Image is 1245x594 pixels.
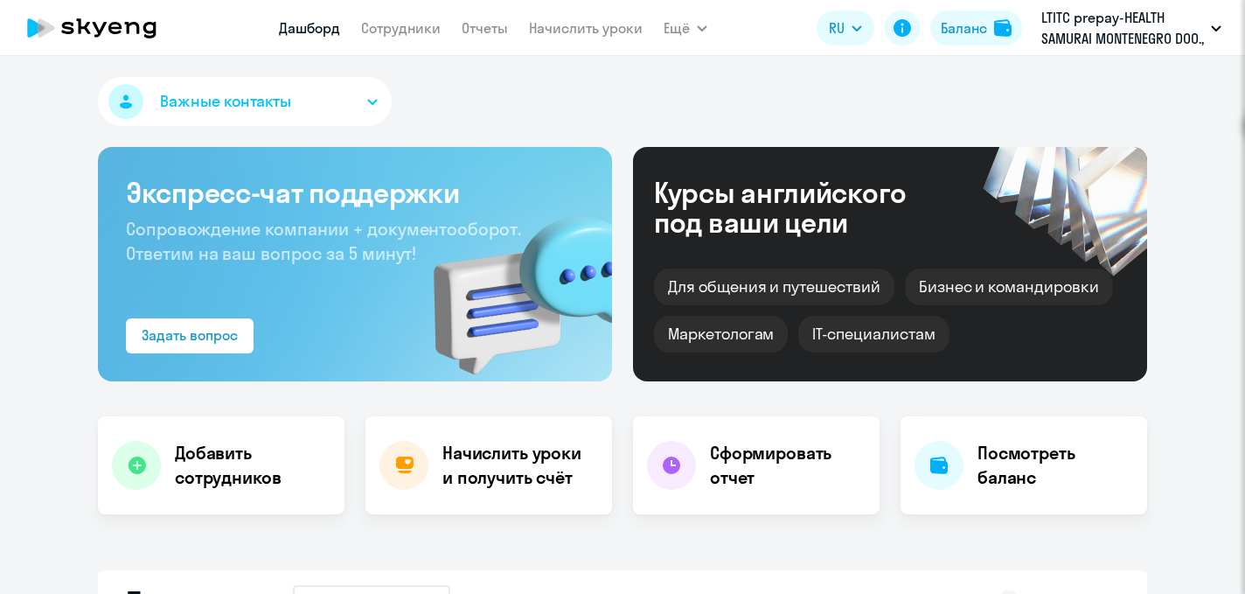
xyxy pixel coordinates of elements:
div: Баланс [941,17,987,38]
span: Сопровождение компании + документооборот. Ответим на ваш вопрос за 5 минут! [126,218,521,264]
h3: Экспресс-чат поддержки [126,175,584,210]
div: Для общения и путешествий [654,269,894,305]
div: Маркетологам [654,316,788,353]
a: Дашборд [279,19,340,37]
a: Отчеты [462,19,508,37]
span: Ещё [664,17,690,38]
h4: Сформировать отчет [710,441,866,490]
button: Ещё [664,10,707,45]
span: RU [829,17,845,38]
span: Важные контакты [160,90,291,113]
div: Задать вопрос [142,325,238,346]
button: Задать вопрос [126,318,254,353]
h4: Добавить сотрудников [175,441,330,490]
a: Начислить уроки [529,19,643,37]
a: Сотрудники [361,19,441,37]
button: Балансbalance [930,10,1022,45]
button: Важные контакты [98,77,392,126]
button: LTITC prepay-HEALTH SAMURAI MONTENEGRO DOO., [PERSON_NAME], ООО [1033,7,1230,49]
h4: Посмотреть баланс [977,441,1133,490]
h4: Начислить уроки и получить счёт [442,441,595,490]
img: balance [994,19,1012,37]
p: LTITC prepay-HEALTH SAMURAI MONTENEGRO DOO., [PERSON_NAME], ООО [1041,7,1204,49]
div: IT-специалистам [798,316,949,353]
div: Бизнес и командировки [905,269,1113,305]
div: Курсы английского под ваши цели [654,178,953,237]
img: bg-img [408,185,612,381]
button: RU [817,10,874,45]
